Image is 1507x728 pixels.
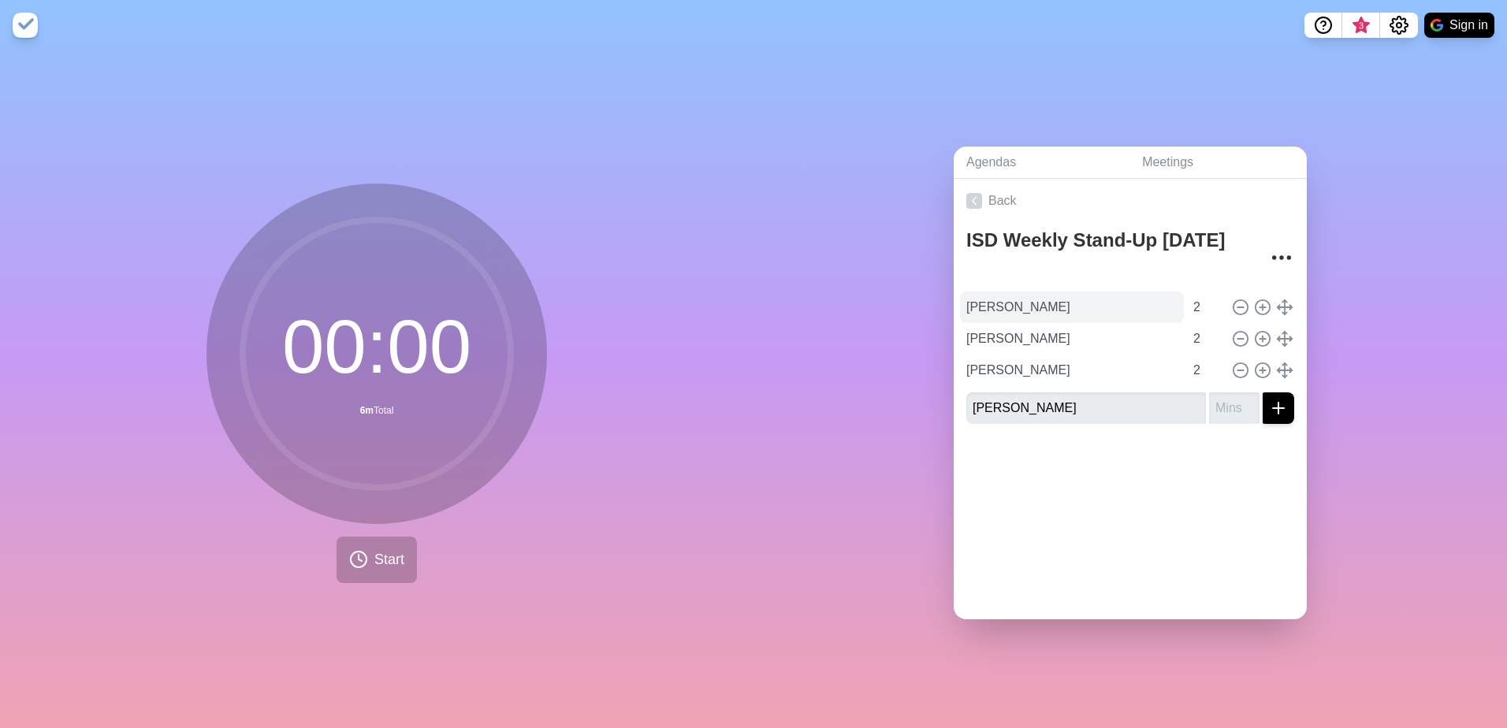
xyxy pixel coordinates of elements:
span: Start [374,549,404,570]
img: google logo [1431,19,1443,32]
a: Agendas [954,147,1129,179]
input: Name [960,355,1184,386]
input: Name [966,392,1206,424]
input: Mins [1187,292,1225,323]
button: What’s new [1342,13,1380,38]
button: Start [337,537,417,583]
input: Mins [1187,355,1225,386]
a: Meetings [1129,147,1307,179]
button: Help [1304,13,1342,38]
a: Back [954,179,1307,223]
input: Name [960,292,1184,323]
button: More [1266,242,1297,273]
button: Sign in [1424,13,1494,38]
input: Mins [1209,392,1260,424]
button: Settings [1380,13,1418,38]
img: timeblocks logo [13,13,38,38]
input: Mins [1187,323,1225,355]
input: Name [960,323,1184,355]
span: 3 [1355,20,1367,32]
